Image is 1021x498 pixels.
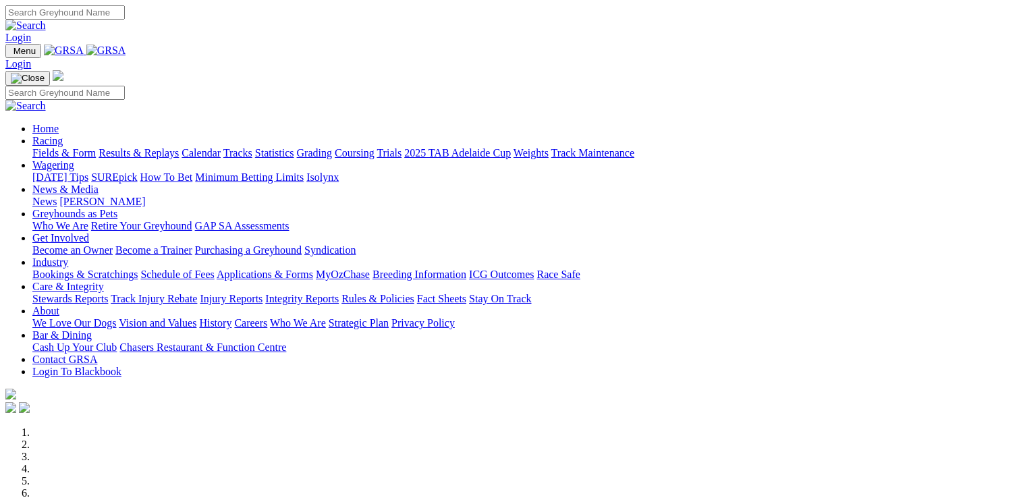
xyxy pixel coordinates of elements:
[32,135,63,146] a: Racing
[217,269,313,280] a: Applications & Forms
[335,147,375,159] a: Coursing
[5,86,125,100] input: Search
[119,317,196,329] a: Vision and Values
[536,269,580,280] a: Race Safe
[223,147,252,159] a: Tracks
[32,196,1016,208] div: News & Media
[329,317,389,329] a: Strategic Plan
[44,45,84,57] img: GRSA
[372,269,466,280] a: Breeding Information
[195,244,302,256] a: Purchasing a Greyhound
[32,232,89,244] a: Get Involved
[404,147,511,159] a: 2025 TAB Adelaide Cup
[32,159,74,171] a: Wagering
[32,208,117,219] a: Greyhounds as Pets
[32,317,116,329] a: We Love Our Dogs
[514,147,549,159] a: Weights
[270,317,326,329] a: Who We Are
[5,58,31,70] a: Login
[13,46,36,56] span: Menu
[32,293,108,304] a: Stewards Reports
[551,147,634,159] a: Track Maintenance
[297,147,332,159] a: Grading
[32,317,1016,329] div: About
[341,293,414,304] a: Rules & Policies
[32,196,57,207] a: News
[469,293,531,304] a: Stay On Track
[199,317,231,329] a: History
[255,147,294,159] a: Statistics
[119,341,286,353] a: Chasers Restaurant & Function Centre
[32,354,97,365] a: Contact GRSA
[32,341,117,353] a: Cash Up Your Club
[417,293,466,304] a: Fact Sheets
[32,256,68,268] a: Industry
[469,269,534,280] a: ICG Outcomes
[32,269,138,280] a: Bookings & Scratchings
[32,244,113,256] a: Become an Owner
[32,147,96,159] a: Fields & Form
[32,366,121,377] a: Login To Blackbook
[99,147,179,159] a: Results & Replays
[32,244,1016,256] div: Get Involved
[91,220,192,231] a: Retire Your Greyhound
[11,73,45,84] img: Close
[91,171,137,183] a: SUREpick
[32,341,1016,354] div: Bar & Dining
[316,269,370,280] a: MyOzChase
[5,44,41,58] button: Toggle navigation
[32,269,1016,281] div: Industry
[19,402,30,413] img: twitter.svg
[32,220,88,231] a: Who We Are
[5,5,125,20] input: Search
[86,45,126,57] img: GRSA
[32,171,88,183] a: [DATE] Tips
[195,220,289,231] a: GAP SA Assessments
[59,196,145,207] a: [PERSON_NAME]
[32,293,1016,305] div: Care & Integrity
[234,317,267,329] a: Careers
[32,147,1016,159] div: Racing
[5,389,16,399] img: logo-grsa-white.png
[200,293,263,304] a: Injury Reports
[391,317,455,329] a: Privacy Policy
[140,171,193,183] a: How To Bet
[115,244,192,256] a: Become a Trainer
[195,171,304,183] a: Minimum Betting Limits
[304,244,356,256] a: Syndication
[32,220,1016,232] div: Greyhounds as Pets
[140,269,214,280] a: Schedule of Fees
[32,305,59,316] a: About
[32,171,1016,184] div: Wagering
[53,70,63,81] img: logo-grsa-white.png
[32,281,104,292] a: Care & Integrity
[5,32,31,43] a: Login
[306,171,339,183] a: Isolynx
[5,20,46,32] img: Search
[265,293,339,304] a: Integrity Reports
[182,147,221,159] a: Calendar
[377,147,402,159] a: Trials
[111,293,197,304] a: Track Injury Rebate
[5,71,50,86] button: Toggle navigation
[32,329,92,341] a: Bar & Dining
[5,402,16,413] img: facebook.svg
[32,123,59,134] a: Home
[5,100,46,112] img: Search
[32,184,99,195] a: News & Media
